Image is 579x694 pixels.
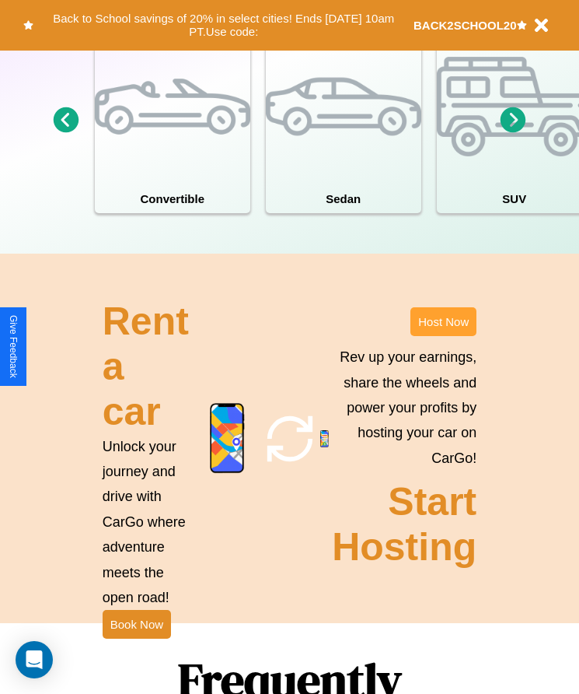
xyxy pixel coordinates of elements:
[95,184,250,213] h4: Convertible
[320,430,329,447] img: phone
[103,434,193,611] p: Unlock your journey and drive with CarGo where adventure meets the open road!
[410,307,476,336] button: Host Now
[103,299,193,434] h2: Rent a car
[413,19,517,32] b: BACK2SCHOOL20
[8,315,19,378] div: Give Feedback
[210,403,245,474] img: phone
[332,345,476,471] p: Rev up your earnings, share the wheels and power your profits by hosting your car on CarGo!
[103,610,171,639] button: Book Now
[332,479,476,570] h2: Start Hosting
[33,8,413,43] button: Back to School savings of 20% in select cities! Ends [DATE] 10am PT.Use code:
[16,641,53,678] div: Open Intercom Messenger
[266,184,421,213] h4: Sedan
